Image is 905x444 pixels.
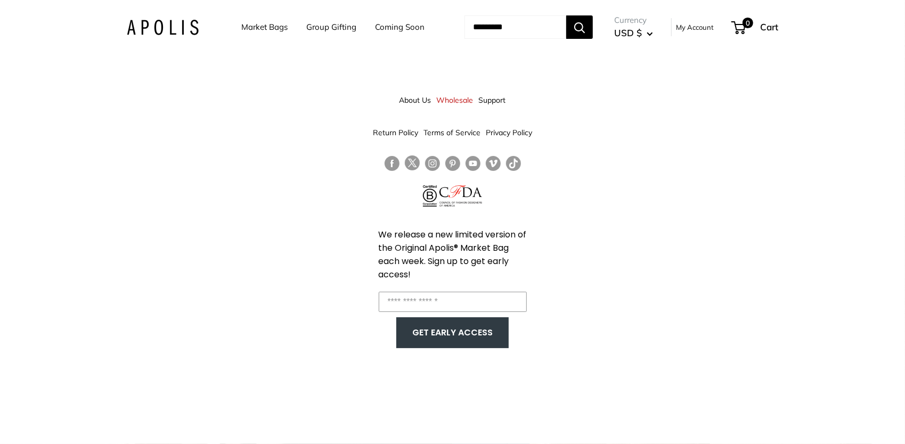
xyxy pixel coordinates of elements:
a: Return Policy [373,123,418,142]
img: Council of Fashion Designers of America Member [439,185,482,207]
span: USD $ [614,27,642,38]
a: Follow us on Facebook [385,155,399,171]
input: Enter your email [379,292,527,312]
span: 0 [743,18,753,28]
a: Support [479,91,506,110]
a: Follow us on Instagram [425,155,440,171]
a: Privacy Policy [486,123,532,142]
a: Follow us on Pinterest [445,155,460,171]
button: GET EARLY ACCESS [407,323,498,343]
a: Follow us on Vimeo [486,155,501,171]
img: Certified B Corporation [423,185,437,207]
a: About Us [399,91,431,110]
span: Currency [614,13,653,28]
span: Cart [760,21,778,32]
a: Coming Soon [375,20,425,35]
button: USD $ [614,24,653,42]
a: Follow us on Twitter [405,155,420,175]
a: Group Gifting [306,20,356,35]
span: We release a new limited version of the Original Apolis® Market Bag each week. Sign up to get ear... [379,228,527,281]
a: Wholesale [437,91,474,110]
a: My Account [676,21,714,34]
a: 0 Cart [732,19,778,36]
img: Apolis [127,20,199,35]
input: Search... [464,15,566,39]
a: Follow us on Tumblr [506,155,521,171]
a: Market Bags [241,20,288,35]
a: Terms of Service [423,123,480,142]
button: Search [566,15,593,39]
a: Follow us on YouTube [466,155,480,171]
